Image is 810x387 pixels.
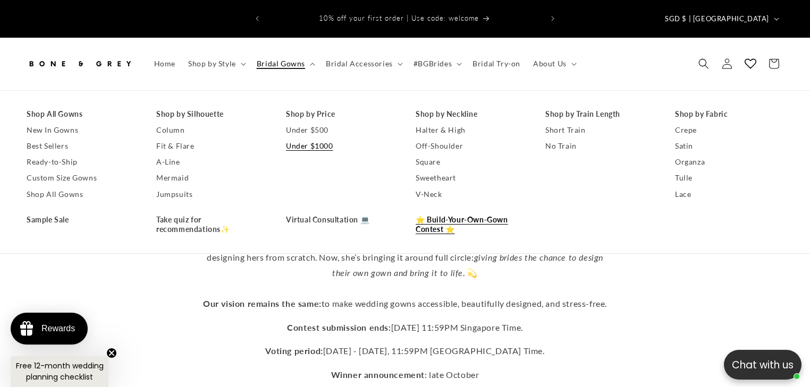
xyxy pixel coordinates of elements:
[416,122,524,138] a: Halter & High
[527,53,581,75] summary: About Us
[473,59,520,68] span: Bridal Try-on
[326,59,393,68] span: Bridal Accessories
[545,106,654,122] a: Shop by Train Length
[257,59,305,68] span: Bridal Gowns
[541,8,564,29] button: Next announcement
[27,122,135,138] a: New In Gowns
[265,346,323,356] strong: Voting period:
[286,122,394,138] a: Under $500
[156,212,265,237] a: Take quiz for recommendations✨
[27,138,135,154] a: Best Sellers
[331,369,425,380] strong: Winner announcement
[287,322,391,332] strong: Contest submission ends:
[156,186,265,202] a: Jumpsuits
[156,154,265,170] a: A-Line
[414,59,452,68] span: #BGBrides
[27,106,135,122] a: Shop All Gowns
[198,343,612,359] p: [DATE] - [DATE], 11:59PM [GEOGRAPHIC_DATA] Time.
[148,53,182,75] a: Home
[156,122,265,138] a: Column
[156,106,265,122] a: Shop by Silhouette
[182,53,250,75] summary: Shop by Style
[198,367,612,383] p: : late October
[286,138,394,154] a: Under $1000
[416,212,524,237] a: ⭐ Build-Your-Own-Gown Contest ⭐
[407,53,466,75] summary: #BGBrides
[188,59,236,68] span: Shop by Style
[416,186,524,202] a: V-Neck
[675,170,783,186] a: Tulle
[675,122,783,138] a: Crepe
[665,14,769,24] span: SGD $ | [GEOGRAPHIC_DATA]
[106,348,117,358] button: Close teaser
[545,138,654,154] a: No Train
[156,138,265,154] a: Fit & Flare
[27,52,133,75] img: Bone and Grey Bridal
[466,53,527,75] a: Bridal Try-on
[724,357,801,373] p: Chat with us
[545,122,654,138] a: Short Train
[156,170,265,186] a: Mermaid
[246,8,269,29] button: Previous announcement
[41,324,75,333] div: Rewards
[675,106,783,122] a: Shop by Fabric
[286,106,394,122] a: Shop by Price
[416,106,524,122] a: Shop by Neckline
[154,59,175,68] span: Home
[16,360,104,382] span: Free 12-month wedding planning checklist
[675,186,783,202] a: Lace
[692,52,715,75] summary: Search
[533,59,567,68] span: About Us
[198,320,612,336] p: [DATE] 11:59PM Singapore Time.
[250,53,319,75] summary: Bridal Gowns
[27,212,135,228] a: Sample Sale
[319,53,407,75] summary: Bridal Accessories
[416,154,524,170] a: Square
[23,48,137,80] a: Bone and Grey Bridal
[11,356,108,387] div: Free 12-month wedding planning checklistClose teaser
[27,154,135,170] a: Ready-to-Ship
[27,170,135,186] a: Custom Size Gowns
[416,138,524,154] a: Off-Shoulder
[416,170,524,186] a: Sweetheart
[675,154,783,170] a: Organza
[286,212,394,228] a: Virtual Consultation 💻
[203,298,322,308] strong: Our vision remains the same:
[675,138,783,154] a: Satin
[724,350,801,380] button: Open chatbox
[319,14,479,22] span: 10% off your first order | Use code: welcome
[27,186,135,202] a: Shop All Gowns
[659,8,783,29] button: SGD $ | [GEOGRAPHIC_DATA]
